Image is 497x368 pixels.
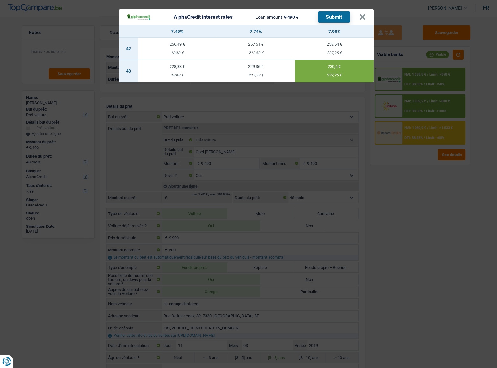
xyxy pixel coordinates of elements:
th: 7.49% [138,25,217,38]
th: 7.74% [217,25,295,38]
div: 230,4 € [295,64,374,69]
div: AlphaCredit interest rates [174,15,233,20]
div: 228,33 € [138,64,217,69]
span: Loan amount: [255,15,283,20]
div: 189,8 € [138,73,217,77]
th: 7.99% [295,25,374,38]
div: 237,25 € [295,73,374,77]
div: 229,36 € [217,64,295,69]
div: 258,54 € [295,42,374,46]
div: 256,49 € [138,42,217,46]
td: 48 [119,60,138,82]
span: 9 490 € [284,15,298,20]
div: 189,8 € [138,51,217,55]
div: 257,51 € [217,42,295,46]
button: × [359,14,366,20]
td: 42 [119,38,138,60]
button: Submit [318,11,350,23]
img: AlphaCredit [127,13,151,21]
div: 213,53 € [217,73,295,77]
div: 213,53 € [217,51,295,55]
div: 237,25 € [295,51,374,55]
